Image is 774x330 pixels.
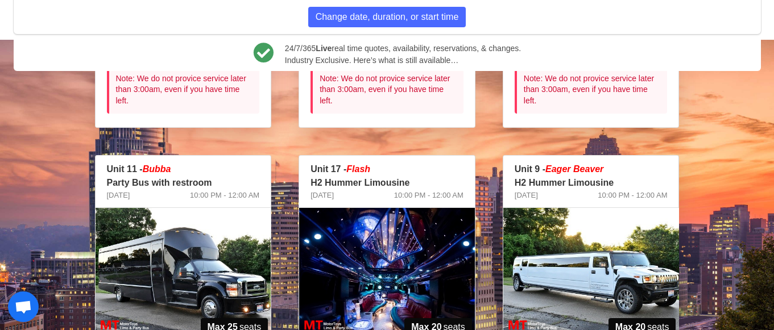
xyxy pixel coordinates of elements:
[107,190,130,201] span: [DATE]
[515,162,668,176] p: Unit 9 -
[316,10,459,24] span: Change date, duration, or start time
[107,162,260,176] p: Unit 11 -
[394,190,463,201] span: 10:00 PM - 12:00 AM
[311,176,463,190] p: H2 Hummer Limousine
[346,164,370,174] em: Flash
[190,190,259,201] span: 10:00 PM - 12:00 AM
[515,190,538,201] span: [DATE]
[285,55,521,66] span: Industry Exclusive. Here’s what is still available…
[308,7,466,27] button: Change date, duration, or start time
[311,190,334,201] span: [DATE]
[311,162,463,176] p: Unit 17 -
[545,164,603,174] em: Eager Beaver
[107,176,260,190] p: Party Bus with restroom
[8,291,39,322] div: Open chat
[598,190,667,201] span: 10:00 PM - 12:00 AM
[515,176,668,190] p: H2 Hummer Limousine
[285,43,521,55] span: 24/7/365 real time quotes, availability, reservations, & changes.
[143,164,171,174] em: Bubba
[524,73,661,107] div: Note: We do not provice service later than 3:00am, even if you have time left.
[116,73,253,107] div: Note: We do not provice service later than 3:00am, even if you have time left.
[316,44,332,53] b: Live
[320,73,457,107] div: Note: We do not provice service later than 3:00am, even if you have time left.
